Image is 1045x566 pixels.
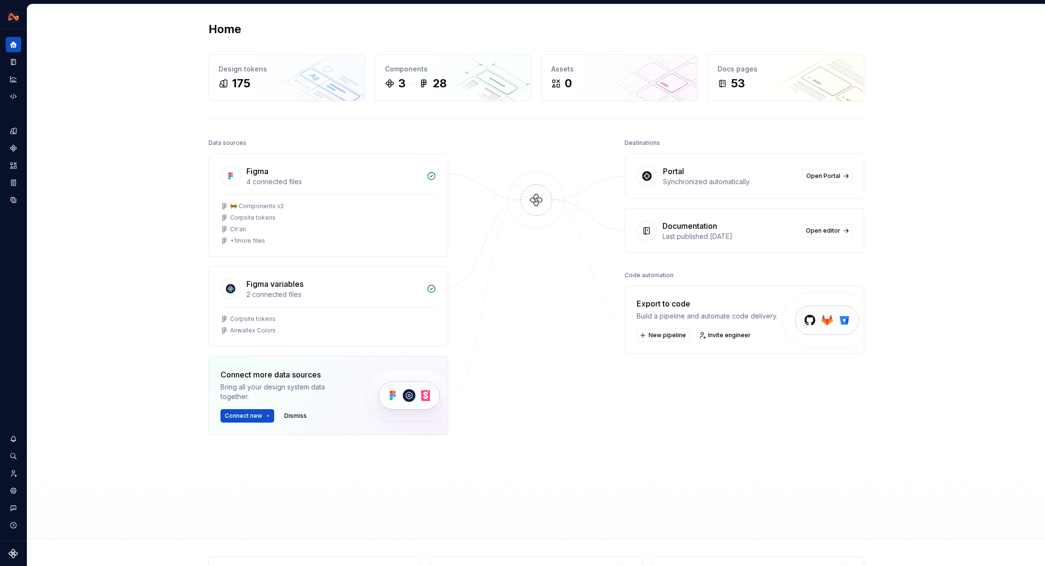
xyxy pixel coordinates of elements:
button: New pipeline [637,329,690,342]
div: Corpsite tokens [230,315,276,323]
div: 53 [731,76,745,91]
a: Invite engineer [696,329,755,342]
a: Components [6,141,21,156]
span: Invite engineer [708,331,751,339]
a: Storybook stories [6,175,21,190]
div: Build a pipeline and automate code delivery. [637,311,778,321]
a: Code automation [6,89,21,104]
span: Connect new [225,412,262,420]
div: 175 [232,76,250,91]
span: Dismiss [284,412,307,420]
svg: Supernova Logo [9,549,18,558]
a: Docs pages53 [708,54,864,101]
div: Design tokens [219,64,355,74]
div: Figma variables [246,278,303,290]
div: 28 [432,76,447,91]
span: Open editor [806,227,840,235]
div: Bring all your design system data together. [221,382,350,401]
a: Open Portal [802,169,852,183]
a: Invite team [6,466,21,481]
div: Corpsite tokens [230,214,276,222]
a: Open editor [801,224,852,237]
div: Data sources [209,136,246,150]
a: Assets [6,158,21,173]
div: Components [385,64,522,74]
div: 2 connected files [246,290,421,299]
div: Ch'an [230,225,246,233]
button: Search ⌘K [6,448,21,464]
a: Data sources [6,192,21,208]
a: Assets0 [541,54,698,101]
div: 🚧 Components v2 [230,202,284,210]
div: Synchronized automatically [663,177,796,187]
div: Airwallex Colors [230,327,276,334]
button: Contact support [6,500,21,516]
button: Dismiss [280,409,311,423]
button: Connect new [221,409,274,423]
div: Figma [246,165,268,177]
div: 4 connected files [246,177,421,187]
div: Connect more data sources [221,369,350,380]
a: Analytics [6,71,21,87]
div: Portal [663,165,684,177]
div: Docs pages [718,64,854,74]
a: Settings [6,483,21,498]
a: Documentation [6,54,21,70]
img: 0733df7c-e17f-4421-95a9-ced236ef1ff0.png [8,11,19,23]
div: Export to code [637,298,778,309]
button: Notifications [6,431,21,447]
a: Home [6,37,21,52]
div: + 1 more files [230,237,265,245]
a: Design tokens [6,123,21,139]
div: Destinations [625,136,660,150]
h2: Home [209,22,241,37]
div: Last published [DATE] [662,232,796,241]
span: Open Portal [806,172,840,180]
a: Design tokens175 [209,54,365,101]
a: Components328 [375,54,532,101]
div: Documentation [662,220,717,232]
div: 3 [398,76,406,91]
div: 0 [565,76,572,91]
a: Figma4 connected files🚧 Components v2Corpsite tokensCh'an+1more files [209,153,448,257]
div: Code automation [625,269,673,282]
span: New pipeline [649,331,686,339]
a: Figma variables2 connected filesCorpsite tokensAirwallex Colors [209,266,448,346]
div: Assets [551,64,688,74]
